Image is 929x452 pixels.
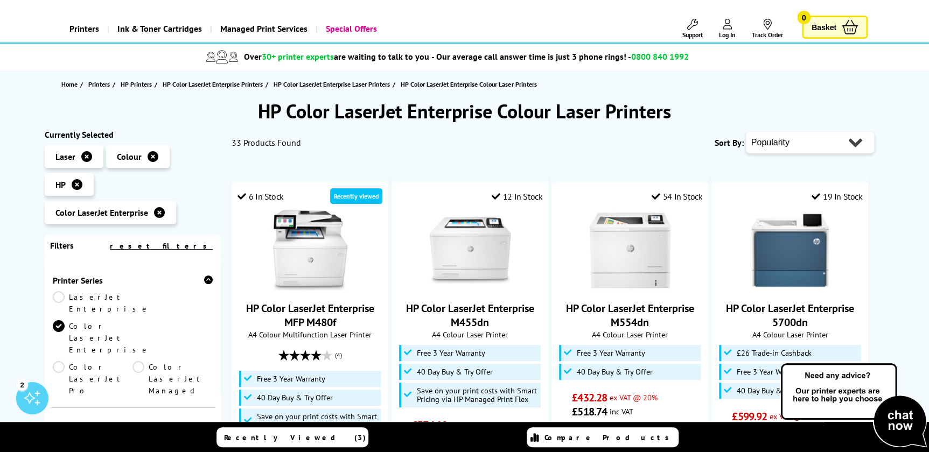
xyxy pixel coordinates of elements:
[163,79,263,90] span: HP Color LaserJet Enterprise Printers
[726,301,854,329] a: HP Color LaserJet Enterprise 5700dn
[246,301,374,329] a: HP Color LaserJet Enterprise MFP M480f
[797,11,811,24] span: 0
[216,427,368,447] a: Recently Viewed (3)
[544,433,675,442] span: Compare Products
[61,15,107,43] a: Printers
[121,79,155,90] a: HP Printers
[117,15,202,43] span: Ink & Toner Cartridges
[406,301,534,329] a: HP Color LaserJet Enterprise M455dn
[417,349,485,357] span: Free 3 Year Warranty
[270,210,351,291] img: HP Color LaserJet Enterprise MFP M480f
[316,15,385,43] a: Special Offers
[802,16,868,39] a: Basket 0
[53,361,133,397] a: Color LaserJet Pro
[232,137,301,148] span: 33 Products Found
[257,412,379,429] span: Save on your print costs with Smart Pricing via HP Managed Print Flex
[590,282,670,293] a: HP Color LaserJet Enterprise M554dn
[737,368,805,376] span: Free 3 Year Warranty
[53,291,150,315] a: LaserJet Enterprise
[750,210,830,291] img: HP Color LaserJet Enterprise 5700dn
[610,406,633,416] span: inc VAT
[270,282,351,293] a: HP Color LaserJet Enterprise MFP M480f
[812,20,836,34] span: Basket
[238,191,284,202] div: 6 In Stock
[717,329,862,340] span: A4 Colour Laser Printer
[163,79,266,90] a: HP Color LaserJet Enterprise Printers
[55,151,75,162] span: Laser
[450,420,498,430] span: ex VAT @ 20%
[778,362,929,450] img: Open Live Chat window
[652,191,702,202] div: 54 In Stock
[45,129,221,140] div: Currently Selected
[261,51,333,62] span: 30+ printer experts
[117,151,142,162] span: Colour
[737,386,813,395] span: 40 Day Buy & Try Offer
[572,391,607,405] span: £432.28
[16,378,28,390] div: 2
[719,31,736,39] span: Log In
[715,137,744,148] span: Sort By:
[210,15,316,43] a: Managed Print Services
[243,51,429,62] span: Over are waiting to talk to you
[527,427,679,447] a: Compare Products
[610,392,658,402] span: ex VAT @ 20%
[812,191,862,202] div: 19 In Stock
[682,19,703,39] a: Support
[430,282,511,293] a: HP Color LaserJet Enterprise M455dn
[121,79,152,90] span: HP Printers
[274,79,393,90] a: HP Color LaserJet Enterprise Laser Printers
[577,349,645,357] span: Free 3 Year Warranty
[50,240,74,251] span: Filters
[590,210,670,291] img: HP Color LaserJet Enterprise M554dn
[566,301,694,329] a: HP Color LaserJet Enterprise M554dn
[238,329,382,340] span: A4 Colour Multifunction Laser Printer
[55,179,66,190] span: HP
[430,210,511,291] img: HP Color LaserJet Enterprise M455dn
[750,282,830,293] a: HP Color LaserJet Enterprise 5700dn
[417,368,493,376] span: 40 Day Buy & Try Offer
[732,409,767,423] span: £599.92
[53,320,150,356] a: Color LaserJet Enterprise
[737,349,812,357] span: £26 Trade-in Cashback
[110,241,213,251] a: reset filters
[577,368,653,376] span: 40 Day Buy & Try Offer
[61,79,80,90] a: Home
[412,418,447,432] span: £374.08
[557,329,702,340] span: A4 Colour Laser Printer
[224,433,366,442] span: Recently Viewed (3)
[631,51,688,62] span: 0800 840 1992
[572,405,607,419] span: £518.74
[45,98,885,124] h1: HP Color LaserJet Enterprise Colour Laser Printers
[417,386,539,404] span: Save on your print costs with Smart Pricing via HP Managed Print Flex
[107,15,210,43] a: Ink & Toner Cartridges
[53,421,213,432] div: Category
[88,79,113,90] a: Printers
[682,31,703,39] span: Support
[88,79,110,90] span: Printers
[257,393,333,402] span: 40 Day Buy & Try Offer
[274,79,390,90] span: HP Color LaserJet Enterprise Laser Printers
[492,191,542,202] div: 12 In Stock
[53,275,213,286] div: Printer Series
[132,361,213,397] a: Color LaserJet Managed
[719,19,736,39] a: Log In
[431,51,688,62] span: - Our average call answer time is just 3 phone rings! -
[335,345,342,365] span: (4)
[770,411,818,421] span: ex VAT @ 20%
[401,80,536,88] span: HP Color LaserJet Enterprise Colour Laser Printers
[397,329,542,340] span: A4 Colour Laser Printer
[752,19,783,39] a: Track Order
[330,188,382,204] div: Recently viewed
[257,375,325,383] span: Free 3 Year Warranty
[55,207,148,218] span: Color LaserJet Enterprise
